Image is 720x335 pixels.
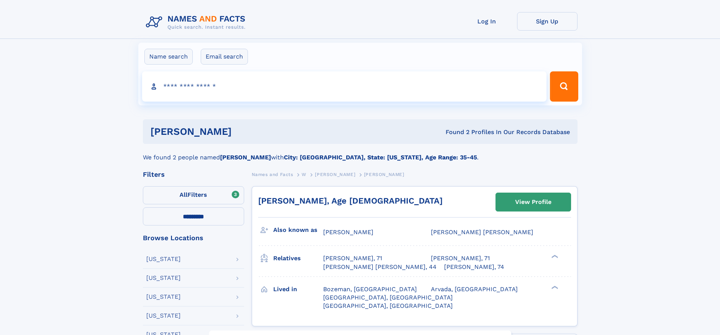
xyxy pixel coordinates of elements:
[146,313,181,319] div: [US_STATE]
[431,228,533,236] span: [PERSON_NAME] [PERSON_NAME]
[273,224,323,236] h3: Also known as
[258,196,443,205] a: [PERSON_NAME], Age [DEMOGRAPHIC_DATA]
[143,171,244,178] div: Filters
[302,170,307,179] a: W
[143,144,578,162] div: We found 2 people named with .
[284,154,477,161] b: City: [GEOGRAPHIC_DATA], State: [US_STATE], Age Range: 35-45
[496,193,571,211] a: View Profile
[323,254,382,262] a: [PERSON_NAME], 71
[252,170,293,179] a: Names and Facts
[323,294,453,301] span: [GEOGRAPHIC_DATA], [GEOGRAPHIC_DATA]
[273,283,323,296] h3: Lived in
[323,302,453,309] span: [GEOGRAPHIC_DATA], [GEOGRAPHIC_DATA]
[431,286,518,293] span: Arvada, [GEOGRAPHIC_DATA]
[220,154,271,161] b: [PERSON_NAME]
[323,228,373,236] span: [PERSON_NAME]
[323,263,437,271] a: [PERSON_NAME] [PERSON_NAME], 44
[273,252,323,265] h3: Relatives
[143,12,252,32] img: Logo Names and Facts
[550,71,578,102] button: Search Button
[550,254,559,259] div: ❯
[180,191,187,198] span: All
[457,12,517,31] a: Log In
[143,235,244,241] div: Browse Locations
[339,128,570,136] div: Found 2 Profiles In Our Records Database
[550,285,559,290] div: ❯
[315,170,355,179] a: [PERSON_NAME]
[302,172,307,177] span: W
[146,275,181,281] div: [US_STATE]
[201,49,248,65] label: Email search
[515,193,551,211] div: View Profile
[364,172,404,177] span: [PERSON_NAME]
[143,186,244,204] label: Filters
[150,127,339,136] h1: [PERSON_NAME]
[444,263,504,271] a: [PERSON_NAME], 74
[315,172,355,177] span: [PERSON_NAME]
[142,71,547,102] input: search input
[146,294,181,300] div: [US_STATE]
[431,254,490,262] a: [PERSON_NAME], 71
[323,286,417,293] span: Bozeman, [GEOGRAPHIC_DATA]
[517,12,578,31] a: Sign Up
[144,49,193,65] label: Name search
[146,256,181,262] div: [US_STATE]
